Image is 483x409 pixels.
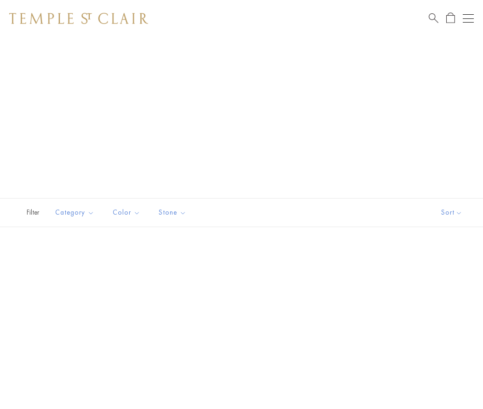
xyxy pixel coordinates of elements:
[51,207,101,218] span: Category
[420,199,483,227] button: Show sort by
[429,12,438,24] a: Search
[48,202,101,223] button: Category
[152,202,193,223] button: Stone
[108,207,147,218] span: Color
[154,207,193,218] span: Stone
[9,13,148,24] img: Temple St. Clair
[106,202,147,223] button: Color
[446,12,455,24] a: Open Shopping Bag
[463,13,474,24] button: Open navigation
